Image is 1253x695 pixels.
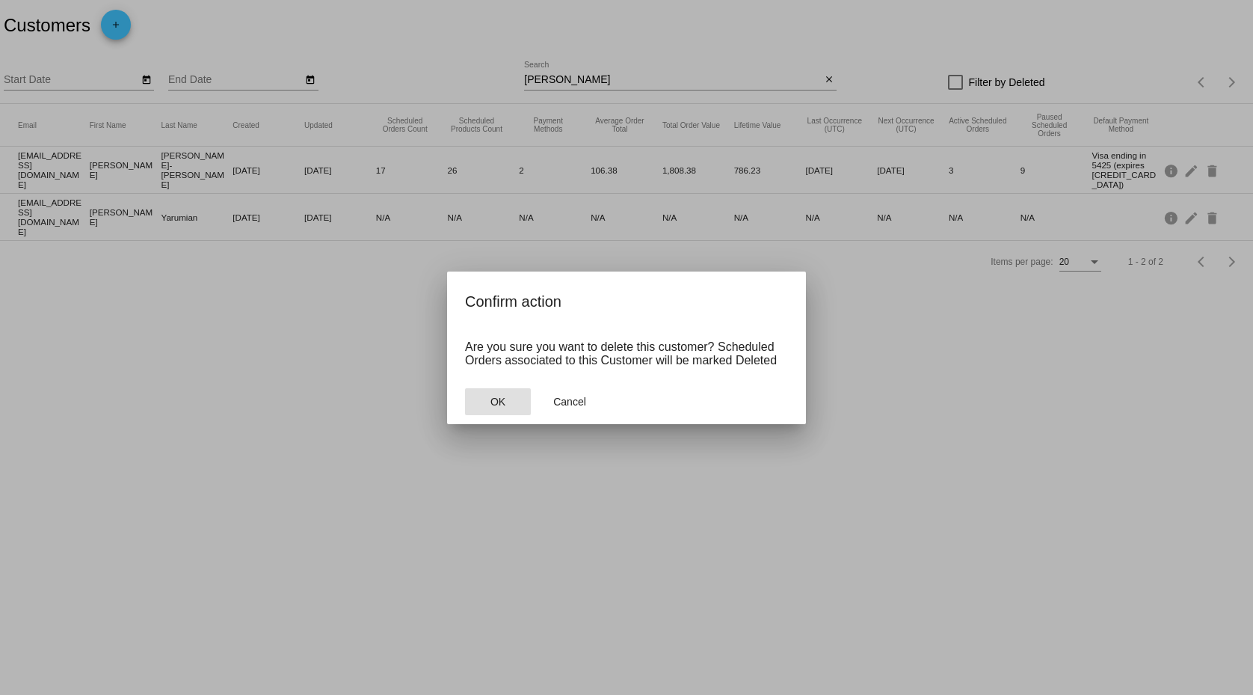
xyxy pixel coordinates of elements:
p: Are you sure you want to delete this customer? Scheduled Orders associated to this Customer will ... [465,340,788,367]
span: OK [490,396,505,408]
h2: Confirm action [465,290,788,313]
button: Close dialog [537,388,603,415]
span: Cancel [553,396,586,408]
button: Close dialog [465,388,531,415]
